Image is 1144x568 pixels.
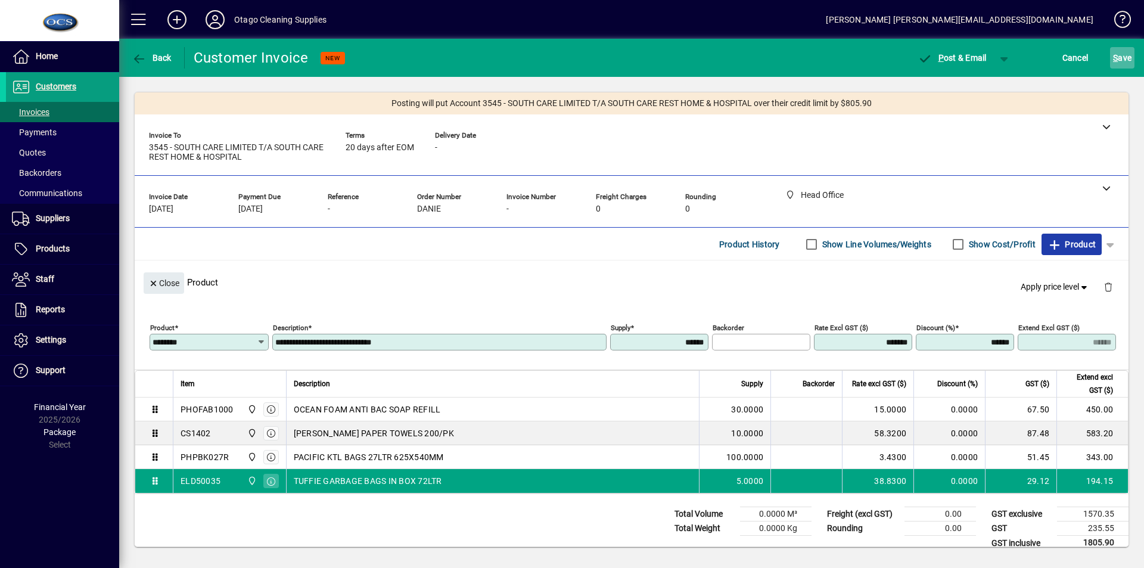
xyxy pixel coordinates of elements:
span: Suppliers [36,213,70,223]
div: 58.3200 [850,427,906,439]
td: Rounding [821,522,904,536]
span: 100.0000 [726,451,763,463]
td: 450.00 [1056,398,1128,421]
td: 235.55 [1057,522,1129,536]
span: Settings [36,335,66,344]
span: Staff [36,274,54,284]
a: Home [6,42,119,72]
mat-label: Backorder [713,324,744,332]
div: 15.0000 [850,404,906,415]
mat-label: Discount (%) [916,324,955,332]
span: Payments [12,128,57,137]
span: Products [36,244,70,253]
span: - [506,204,509,214]
div: PHOFAB1000 [181,404,234,415]
button: Profile [196,9,234,30]
div: ELD50035 [181,475,220,487]
span: 0 [685,204,690,214]
div: PHPBK027R [181,451,229,463]
app-page-header-button: Close [141,277,187,288]
td: GST [986,522,1057,536]
td: 1570.35 [1057,507,1129,522]
td: 0.0000 [913,445,985,469]
span: TUFFIE GARBAGE BAGS IN BOX 72LTR [294,475,442,487]
span: ost & Email [918,53,987,63]
div: [PERSON_NAME] [PERSON_NAME][EMAIL_ADDRESS][DOMAIN_NAME] [826,10,1093,29]
mat-label: Product [150,324,175,332]
td: 51.45 [985,445,1056,469]
span: Description [294,377,330,390]
td: 0.00 [904,522,976,536]
span: Communications [12,188,82,198]
td: 67.50 [985,398,1056,421]
span: Product [1047,235,1096,254]
span: Backorders [12,168,61,178]
a: Settings [6,325,119,355]
a: Communications [6,183,119,203]
span: Head Office [244,451,258,464]
td: 343.00 [1056,445,1128,469]
span: P [938,53,944,63]
td: 0.0000 [913,421,985,445]
span: 30.0000 [731,404,763,415]
a: Reports [6,295,119,325]
td: 0.00 [904,507,976,522]
span: [PERSON_NAME] PAPER TOWELS 200/PK [294,427,454,439]
span: 20 days after EOM [346,143,414,153]
span: Close [148,274,179,293]
td: 0.0000 [913,469,985,493]
mat-label: Supply [611,324,630,332]
span: Head Office [244,474,258,488]
span: Product History [719,235,780,254]
label: Show Cost/Profit [966,238,1036,250]
a: Payments [6,122,119,142]
button: Product [1042,234,1102,255]
span: Package [43,427,76,437]
span: NEW [325,54,340,62]
button: Cancel [1059,47,1092,69]
button: Product History [714,234,785,255]
a: Backorders [6,163,119,183]
td: 1805.90 [1057,536,1129,551]
app-page-header-button: Back [119,47,185,69]
a: Staff [6,265,119,294]
span: 5.0000 [736,475,764,487]
span: Quotes [12,148,46,157]
span: Supply [741,377,763,390]
div: 3.4300 [850,451,906,463]
div: 38.8300 [850,475,906,487]
span: DANIE [417,204,441,214]
a: Products [6,234,119,264]
span: Reports [36,305,65,314]
td: Freight (excl GST) [821,507,904,522]
span: Customers [36,82,76,91]
span: Backorder [803,377,835,390]
span: Head Office [244,427,258,440]
td: 583.20 [1056,421,1128,445]
span: Support [36,365,66,375]
app-page-header-button: Delete [1094,281,1123,292]
mat-label: Rate excl GST ($) [815,324,868,332]
span: GST ($) [1025,377,1049,390]
a: Quotes [6,142,119,163]
button: Add [158,9,196,30]
span: [DATE] [149,204,173,214]
button: Back [129,47,175,69]
span: 3545 - SOUTH CARE LIMITED T/A SOUTH CARE REST HOME & HOSPITAL [149,143,328,162]
span: Apply price level [1021,281,1090,293]
span: ave [1113,48,1131,67]
mat-label: Description [273,324,308,332]
a: Invoices [6,102,119,122]
div: CS1402 [181,427,211,439]
span: 10.0000 [731,427,763,439]
span: [DATE] [238,204,263,214]
a: Knowledge Base [1105,2,1129,41]
td: 87.48 [985,421,1056,445]
a: Suppliers [6,204,119,234]
td: 194.15 [1056,469,1128,493]
span: - [328,204,330,214]
span: Rate excl GST ($) [852,377,906,390]
mat-label: Extend excl GST ($) [1018,324,1080,332]
td: 0.0000 [913,398,985,421]
td: 29.12 [985,469,1056,493]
